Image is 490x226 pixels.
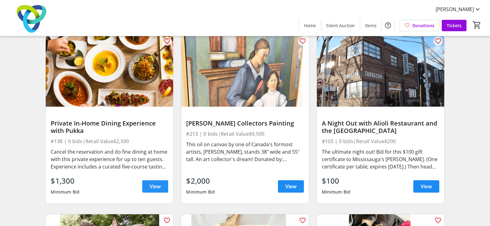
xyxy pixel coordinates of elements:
[434,37,442,45] mat-icon: favorite_outline
[421,183,432,190] span: View
[150,183,161,190] span: View
[399,20,439,31] a: Donations
[163,217,171,224] mat-icon: favorite_outline
[322,175,351,186] div: $100
[436,6,474,13] span: [PERSON_NAME]
[46,35,173,107] img: Private In-Home Dining Experience with Pukka
[186,186,215,198] div: Minimum Bid
[442,20,467,31] a: Tickets
[431,4,486,14] button: [PERSON_NAME]
[51,120,168,134] div: Private In-Home Dining Experience with Pukka
[434,217,442,224] mat-icon: favorite_outline
[278,180,304,193] a: View
[186,120,304,127] div: [PERSON_NAME] Collectors Painting
[322,148,439,170] div: The ultimate night out! Bid for this $100 gift certificate to Mississauga's [PERSON_NAME]. (One c...
[382,19,394,32] button: Help
[322,186,351,198] div: Minimum Bid
[51,175,79,186] div: $1,300
[412,22,434,29] span: Donations
[181,35,309,107] img: Diana Dean Collectors Painting
[471,19,483,31] button: Cart
[285,183,296,190] span: View
[142,180,168,193] a: View
[51,148,168,170] div: Cancel the reservation and do fine dining at home with this private experience for up to ten gues...
[304,22,316,29] span: Home
[51,186,79,198] div: Minimum Bid
[186,175,215,186] div: $2,000
[326,22,355,29] span: Silent Auction
[322,120,439,134] div: A Night Out with Alioli Restaurant and the [GEOGRAPHIC_DATA]
[4,2,59,33] img: Trillium Health Partners Foundation's Logo
[299,217,306,224] mat-icon: favorite_outline
[299,20,321,31] a: Home
[163,37,171,45] mat-icon: favorite_outline
[447,22,462,29] span: Tickets
[322,137,439,146] div: #103 | 0 bids | Retail Value $200
[413,180,439,193] a: View
[186,141,304,163] div: This oil on canvas by one of Canada's formost artists, [PERSON_NAME], stands 38" wide and 55" tal...
[360,20,381,31] a: Items
[299,37,306,45] mat-icon: favorite_outline
[186,130,304,138] div: #213 | 0 bids | Retail Value $9,500
[321,20,360,31] a: Silent Auction
[51,137,168,146] div: #138 | 0 bids | Retail Value $2,500
[365,22,377,29] span: Items
[317,35,444,107] img: A Night Out with Alioli Restaurant and the Tarragon Theatre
